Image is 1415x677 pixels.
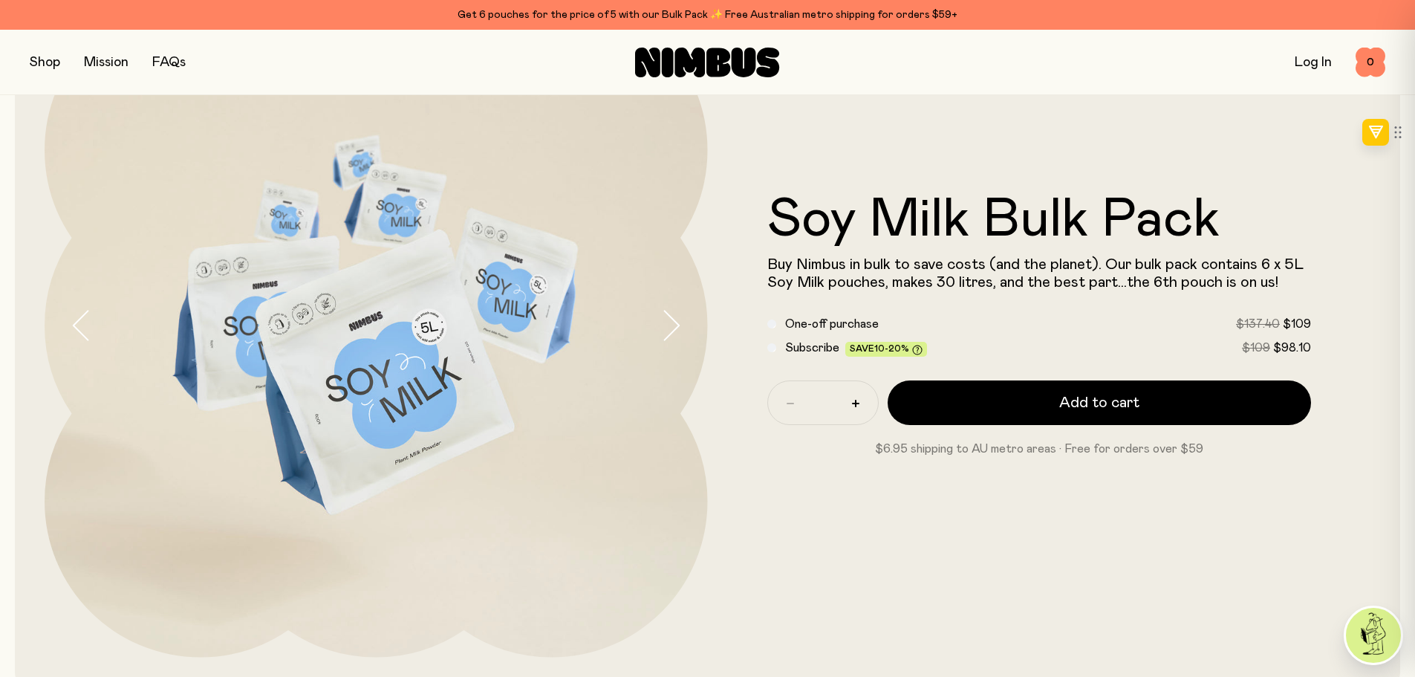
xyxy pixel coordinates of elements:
a: Log In [1295,56,1332,69]
button: 0 [1356,48,1385,77]
span: Save [850,344,923,355]
span: One-off purchase [785,318,879,330]
span: $109 [1242,342,1270,354]
span: 10-20% [874,344,909,353]
span: Buy Nimbus in bulk to save costs (and the planet). Our bulk pack contains 6 x 5L Soy Milk pouches... [767,257,1304,290]
h1: Soy Milk Bulk Pack [767,193,1312,247]
span: $98.10 [1273,342,1311,354]
img: agent [1346,608,1401,663]
span: $109 [1283,318,1311,330]
span: Add to cart [1059,392,1139,413]
p: $6.95 shipping to AU metro areas · Free for orders over $59 [767,440,1312,458]
div: Get 6 pouches for the price of 5 with our Bulk Pack ✨ Free Australian metro shipping for orders $59+ [30,6,1385,24]
button: Add to cart [888,380,1312,425]
a: Mission [84,56,129,69]
span: Subscribe [785,342,839,354]
a: FAQs [152,56,186,69]
span: $137.40 [1236,318,1280,330]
